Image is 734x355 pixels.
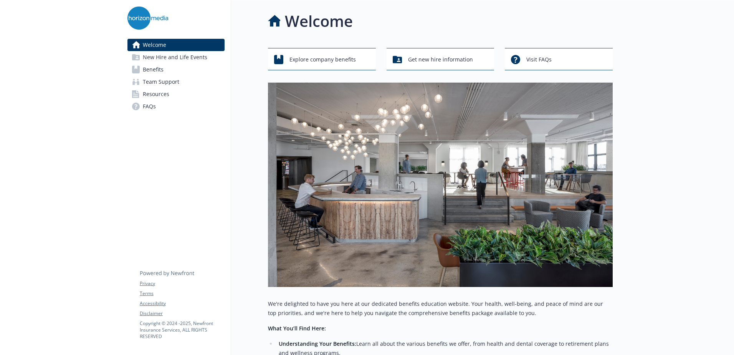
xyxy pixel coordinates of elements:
a: FAQs [127,100,225,113]
a: Terms [140,290,224,297]
p: Copyright © 2024 - 2025 , Newfront Insurance Services, ALL RIGHTS RESERVED [140,320,224,340]
button: Explore company benefits [268,48,376,70]
span: Benefits [143,63,164,76]
a: Accessibility [140,300,224,307]
button: Get new hire information [387,48,494,70]
span: Welcome [143,39,166,51]
a: Privacy [140,280,224,287]
a: Benefits [127,63,225,76]
a: New Hire and Life Events [127,51,225,63]
span: Team Support [143,76,179,88]
a: Welcome [127,39,225,51]
span: Visit FAQs [526,52,552,67]
span: FAQs [143,100,156,113]
strong: What You’ll Find Here: [268,325,326,332]
span: New Hire and Life Events [143,51,207,63]
span: Explore company benefits [289,52,356,67]
span: Resources [143,88,169,100]
strong: Understanding Your Benefits: [279,340,356,347]
span: Get new hire information [408,52,473,67]
img: overview page banner [268,83,613,287]
button: Visit FAQs [505,48,613,70]
p: We're delighted to have you here at our dedicated benefits education website. Your health, well-b... [268,299,613,318]
a: Disclaimer [140,310,224,317]
h1: Welcome [285,10,353,33]
a: Resources [127,88,225,100]
a: Team Support [127,76,225,88]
